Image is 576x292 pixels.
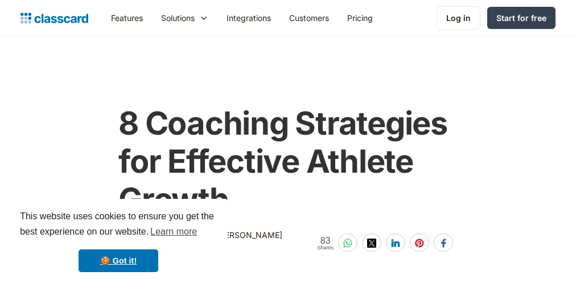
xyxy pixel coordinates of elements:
[343,239,352,248] img: whatsapp-white sharing button
[338,5,382,31] a: Pricing
[161,12,195,24] div: Solutions
[439,239,448,248] img: facebook-white sharing button
[152,5,217,31] div: Solutions
[487,7,556,29] a: Start for free
[9,199,228,283] div: cookieconsent
[118,105,458,219] h1: 8 Coaching Strategies for Effective Athlete Growth
[20,210,217,240] span: This website uses cookies to ensure you get the best experience on our website.
[20,10,88,26] a: home
[79,249,158,272] a: dismiss cookie message
[437,6,480,30] a: Log in
[367,239,376,248] img: twitter-white sharing button
[102,5,152,31] a: Features
[415,239,424,248] img: pinterest-white sharing button
[496,12,546,24] div: Start for free
[317,245,334,251] span: Shares
[317,236,334,245] span: 83
[217,5,280,31] a: Integrations
[391,239,400,248] img: linkedin-white sharing button
[149,223,199,240] a: learn more about cookies
[446,12,471,24] div: Log in
[280,5,338,31] a: Customers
